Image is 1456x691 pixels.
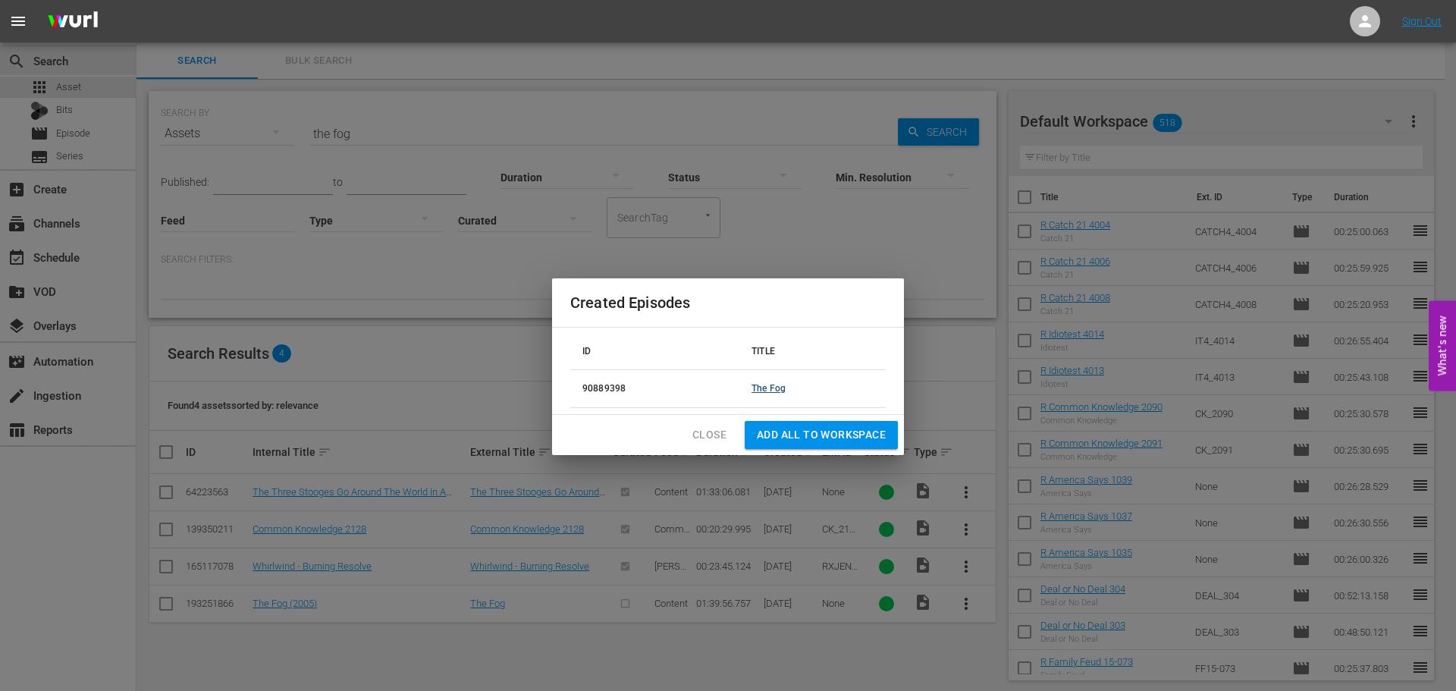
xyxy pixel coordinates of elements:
button: Close [680,421,739,449]
button: Open Feedback Widget [1429,300,1456,391]
h2: Created Episodes [570,291,886,315]
button: Add all to Workspace [745,421,898,449]
th: TITLE [739,334,886,370]
span: menu [9,12,27,30]
a: The Fog [752,383,786,394]
img: ans4CAIJ8jUAAAAAAAAAAAAAAAAAAAAAAAAgQb4GAAAAAAAAAAAAAAAAAAAAAAAAJMjXAAAAAAAAAAAAAAAAAAAAAAAAgAT5G... [36,4,109,39]
a: Sign Out [1402,15,1442,27]
th: ID [570,334,739,370]
span: Add all to Workspace [757,426,886,444]
span: Close [692,426,726,444]
td: 90889398 [570,370,739,408]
